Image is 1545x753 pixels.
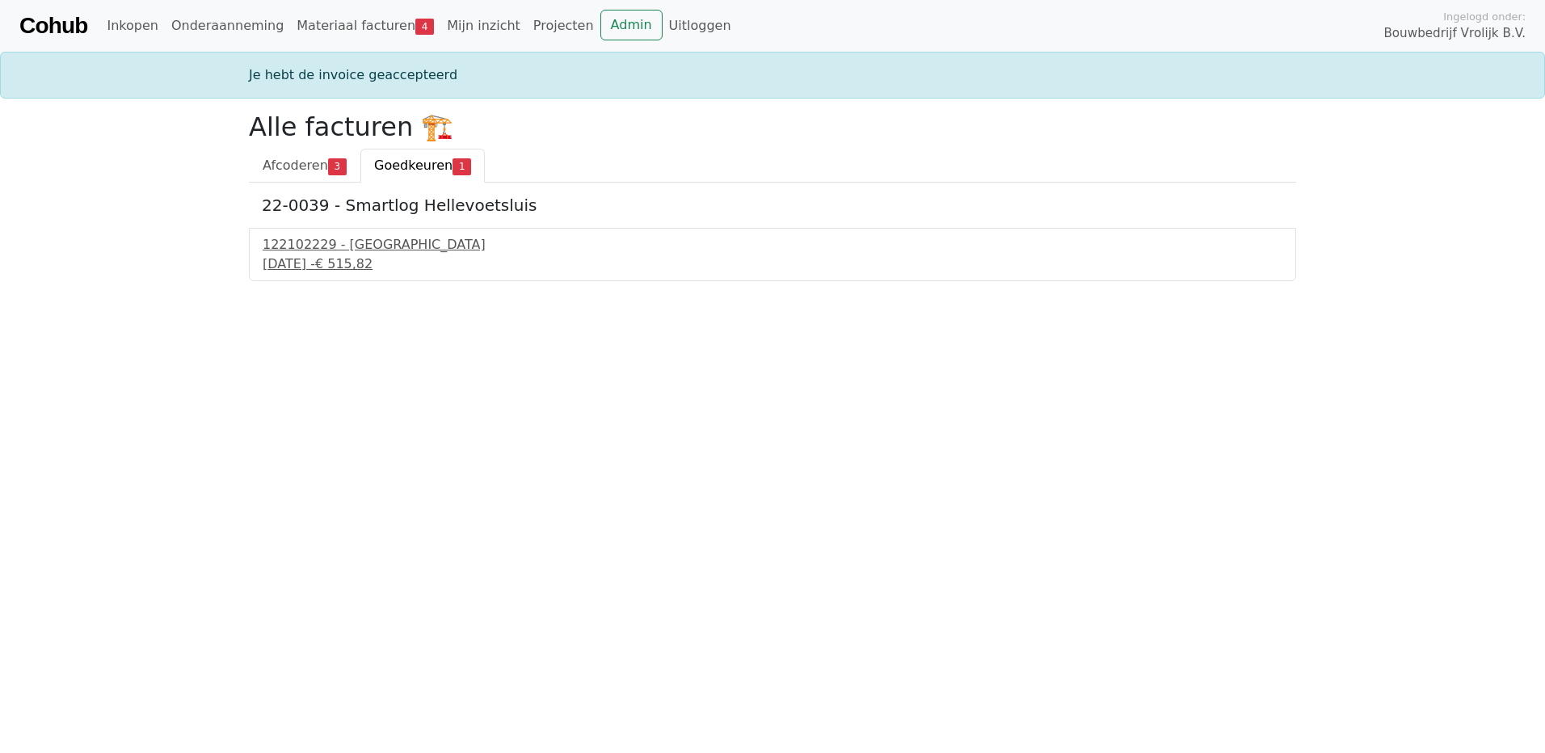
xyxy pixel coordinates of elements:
a: Projecten [527,10,600,42]
span: Bouwbedrijf Vrolijk B.V. [1383,24,1526,43]
div: 122102229 - [GEOGRAPHIC_DATA] [263,235,1282,255]
h5: 22-0039 - Smartlog Hellevoetsluis [262,196,1283,215]
a: Mijn inzicht [440,10,527,42]
a: Goedkeuren1 [360,149,485,183]
h2: Alle facturen 🏗️ [249,111,1296,142]
a: Cohub [19,6,87,45]
a: Onderaanneming [165,10,290,42]
a: Afcoderen3 [249,149,360,183]
a: Admin [600,10,663,40]
a: 122102229 - [GEOGRAPHIC_DATA][DATE] -€ 515,82 [263,235,1282,274]
a: Materiaal facturen4 [290,10,440,42]
span: Goedkeuren [374,158,453,173]
span: Afcoderen [263,158,328,173]
a: Inkopen [100,10,164,42]
span: 4 [415,19,434,35]
div: [DATE] - [263,255,1282,274]
a: Uitloggen [663,10,738,42]
span: € 515,82 [315,256,373,271]
span: 1 [453,158,471,175]
div: Je hebt de invoice geaccepteerd [239,65,1306,85]
span: 3 [328,158,347,175]
span: Ingelogd onder: [1443,9,1526,24]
